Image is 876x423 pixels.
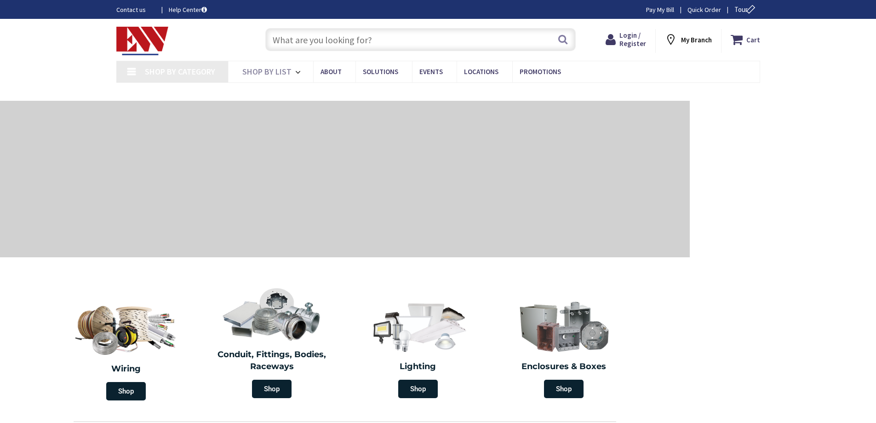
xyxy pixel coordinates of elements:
[619,31,646,48] span: Login / Register
[116,27,169,55] img: Electrical Wholesalers, Inc.
[53,295,199,405] a: Wiring Shop
[520,67,561,76] span: Promotions
[746,31,760,48] strong: Cart
[498,361,630,373] h2: Enclosures & Boxes
[687,5,721,14] a: Quick Order
[347,295,489,403] a: Lighting Shop
[464,67,498,76] span: Locations
[606,31,646,48] a: Login / Register
[681,35,712,44] strong: My Branch
[731,31,760,48] a: Cart
[664,31,712,48] div: My Branch
[321,67,342,76] span: About
[419,67,443,76] span: Events
[145,66,215,77] span: Shop By Category
[493,295,635,403] a: Enclosures & Boxes Shop
[116,5,154,14] a: Contact us
[106,382,146,400] span: Shop
[363,67,398,76] span: Solutions
[201,283,343,403] a: Conduit, Fittings, Bodies, Raceways Shop
[544,380,584,398] span: Shop
[252,380,292,398] span: Shop
[734,5,758,14] span: Tour
[206,349,338,372] h2: Conduit, Fittings, Bodies, Raceways
[57,363,195,375] h2: Wiring
[646,5,674,14] a: Pay My Bill
[169,5,207,14] a: Help Center
[242,66,292,77] span: Shop By List
[352,361,484,373] h2: Lighting
[398,380,438,398] span: Shop
[265,28,576,51] input: What are you looking for?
